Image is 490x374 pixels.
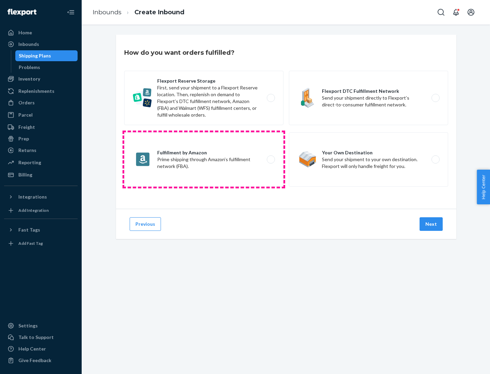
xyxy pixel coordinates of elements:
[4,73,78,84] a: Inventory
[18,124,35,131] div: Freight
[18,322,38,329] div: Settings
[93,8,121,16] a: Inbounds
[18,112,33,118] div: Parcel
[7,9,36,16] img: Flexport logo
[4,238,78,249] a: Add Fast Tag
[18,226,40,233] div: Fast Tags
[4,224,78,235] button: Fast Tags
[18,41,39,48] div: Inbounds
[464,5,478,19] button: Open account menu
[19,64,40,71] div: Problems
[87,2,190,22] ol: breadcrumbs
[4,320,78,331] a: Settings
[4,86,78,97] a: Replenishments
[4,332,78,343] a: Talk to Support
[18,345,46,352] div: Help Center
[4,205,78,216] a: Add Integration
[18,99,35,106] div: Orders
[18,207,49,213] div: Add Integration
[18,334,54,341] div: Talk to Support
[18,193,47,200] div: Integrations
[4,169,78,180] a: Billing
[4,109,78,120] a: Parcel
[130,217,161,231] button: Previous
[18,147,36,154] div: Returns
[18,75,40,82] div: Inventory
[4,157,78,168] a: Reporting
[4,97,78,108] a: Orders
[4,343,78,354] a: Help Center
[449,5,463,19] button: Open notifications
[19,52,51,59] div: Shipping Plans
[18,357,51,364] div: Give Feedback
[15,62,78,73] a: Problems
[124,48,234,57] h3: How do you want orders fulfilled?
[18,240,43,246] div: Add Fast Tag
[4,39,78,50] a: Inbounds
[18,29,32,36] div: Home
[15,50,78,61] a: Shipping Plans
[18,159,41,166] div: Reporting
[4,191,78,202] button: Integrations
[4,122,78,133] a: Freight
[64,5,78,19] button: Close Navigation
[434,5,448,19] button: Open Search Box
[420,217,443,231] button: Next
[4,145,78,156] a: Returns
[18,135,29,142] div: Prep
[4,355,78,366] button: Give Feedback
[477,170,490,204] button: Help Center
[4,27,78,38] a: Home
[4,133,78,144] a: Prep
[18,171,32,178] div: Billing
[18,88,54,95] div: Replenishments
[134,8,184,16] a: Create Inbound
